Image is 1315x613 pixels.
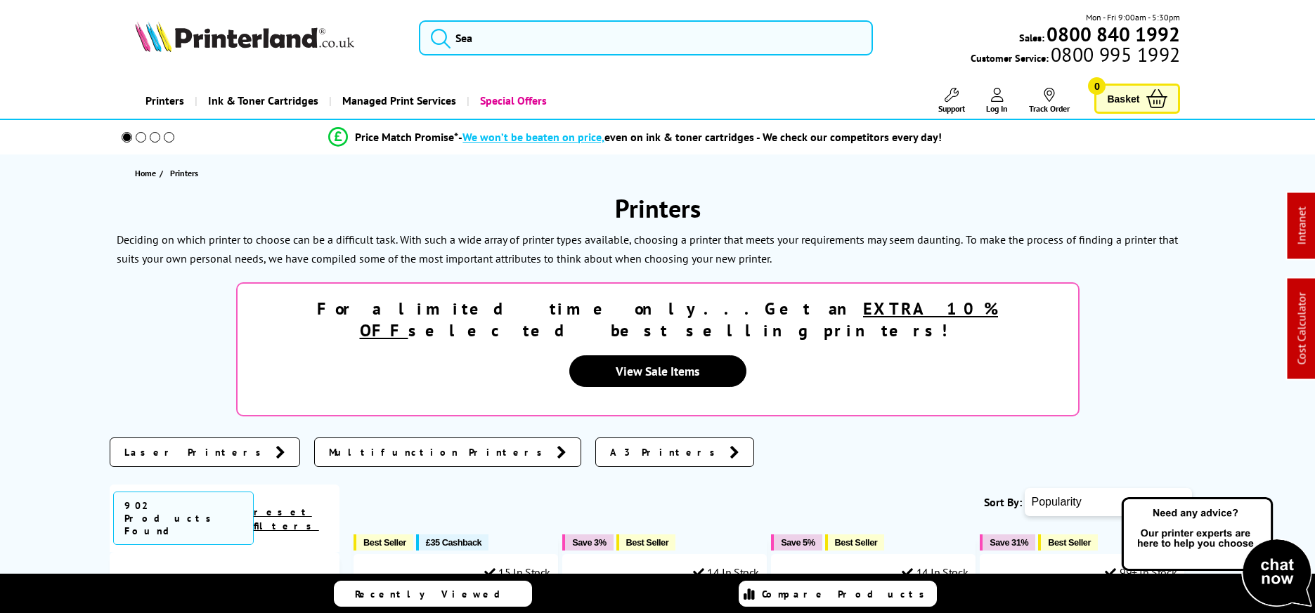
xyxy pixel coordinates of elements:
img: Printerland Logo [135,21,354,52]
span: Log In [986,103,1008,114]
div: - even on ink & toner cartridges - We check our competitors every day! [458,130,942,144]
button: Save 3% [562,534,613,551]
span: £35 Cashback [426,537,481,548]
span: Best Seller [1048,537,1091,548]
span: Printers [170,168,198,178]
span: Price Match Promise* [355,130,458,144]
p: Deciding on which printer to choose can be a difficult task. With such a wide array of printer ty... [117,232,963,246]
a: Log In [986,88,1008,114]
a: Special Offers [467,83,557,119]
a: A3 Printers [595,437,754,467]
span: Laser Printers [124,445,268,459]
span: 0800 995 1992 [1049,48,1180,61]
a: 0800 840 1992 [1044,27,1180,41]
span: 0 [1088,77,1106,95]
a: Printerland Logo [135,21,401,55]
a: Ink & Toner Cartridges [195,83,329,119]
span: Sort By: [984,495,1022,509]
span: Best Seller [626,537,669,548]
span: Save 5% [781,537,815,548]
button: Best Seller [354,534,413,551]
button: Save 31% [980,534,1035,551]
span: Save 31% [990,537,1028,548]
a: View Sale Items [569,355,746,387]
a: Home [135,166,160,180]
span: Ink & Toner Cartridges [208,83,318,119]
span: Best Seller [835,537,878,548]
div: 14 In Stock [693,565,759,579]
b: 0800 840 1992 [1047,21,1180,47]
span: Support [938,103,965,114]
a: Support [938,88,965,114]
u: EXTRA 10% OFF [360,298,999,341]
p: To make the process of finding a printer that suits your own personal needs, we have compiled som... [117,232,1178,265]
div: 14 In Stock [902,565,968,579]
a: Printers [135,83,195,119]
span: Recently Viewed [355,588,514,600]
input: Sea [419,20,873,55]
a: Multifunction Printers [314,437,581,467]
button: Best Seller [825,534,885,551]
span: Customer Service: [971,48,1180,65]
a: Compare Products [739,581,937,607]
strong: For a limited time only...Get an selected best selling printers! [317,298,998,341]
div: 99+ In Stock [1105,565,1177,579]
a: Recently Viewed [334,581,532,607]
span: Mon - Fri 9:00am - 5:30pm [1086,11,1180,24]
li: modal_Promise [103,125,1169,150]
a: Cost Calculator [1295,293,1309,365]
a: Laser Printers [110,437,300,467]
button: £35 Cashback [416,534,488,551]
span: Basket [1107,89,1139,108]
span: 902 Products Found [113,492,254,545]
a: Intranet [1295,207,1309,245]
a: Basket 0 [1094,84,1180,114]
button: Best Seller [616,534,676,551]
button: Save 5% [771,534,822,551]
h1: Printers [110,192,1206,225]
span: Compare Products [762,588,932,600]
span: A3 Printers [610,445,723,459]
a: reset filters [254,506,319,532]
img: Open Live Chat window [1118,495,1315,610]
button: Best Seller [1038,534,1098,551]
span: Save 3% [572,537,606,548]
a: Managed Print Services [329,83,467,119]
div: 15 In Stock [484,565,550,579]
a: Track Order [1029,88,1070,114]
span: Best Seller [363,537,406,548]
span: Sales: [1019,31,1044,44]
span: We won’t be beaten on price, [462,130,604,144]
span: Multifunction Printers [329,445,550,459]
